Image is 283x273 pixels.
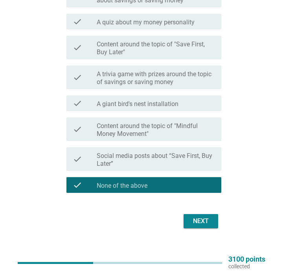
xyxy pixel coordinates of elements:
label: Content around the topic of "Save First, Buy Later" [97,40,215,56]
i: check [73,17,82,26]
p: collected [228,263,265,270]
label: A trivia game with prizes around the topic of savings or saving money [97,70,215,86]
label: A quiz about my money personality [97,18,195,26]
i: check [73,99,82,108]
i: check [73,180,82,190]
label: Social media posts about “Save First, Buy Later” [97,152,215,168]
i: check [73,150,82,168]
div: Next [190,216,212,226]
p: 3100 points [228,256,265,263]
label: Content around the topic of "Mindful Money Movement" [97,122,215,138]
i: check [73,121,82,138]
label: None of the above [97,182,147,190]
i: check [73,39,82,56]
label: A giant bird's nest installation [97,100,178,108]
i: check [73,69,82,86]
button: Next [184,214,218,228]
